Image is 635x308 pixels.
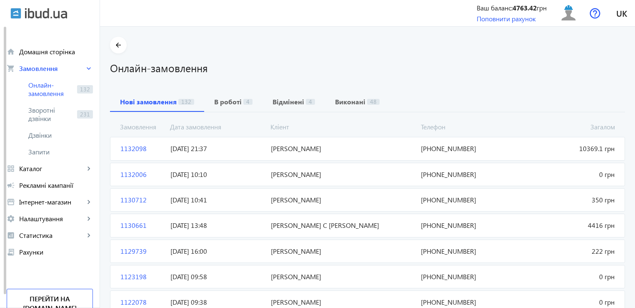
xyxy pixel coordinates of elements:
span: [PERSON_NAME] [267,195,418,204]
span: 1123198 [117,272,167,281]
span: [DATE] 09:38 [167,298,267,307]
img: ibud_text.svg [25,8,67,19]
mat-icon: keyboard_arrow_right [85,231,93,240]
span: Онлайн-замовлення [28,81,74,98]
b: 4763.42 [512,3,537,12]
span: Замовлення [19,64,85,73]
span: 1132098 [117,144,167,153]
span: 350 грн [518,195,618,204]
span: 0 грн [518,298,618,307]
div: Ваш баланс: грн [477,3,547,13]
span: [PHONE_NUMBER] [417,195,517,204]
span: 222 грн [518,247,618,256]
span: [DATE] 10:41 [167,195,267,204]
span: 132 [77,85,93,93]
span: Дата замовлення [167,122,267,131]
a: Поповнити рахунок [477,14,536,23]
span: [PERSON_NAME] [267,247,418,256]
mat-icon: arrow_back [113,40,124,50]
span: 1130661 [117,221,167,230]
span: [PHONE_NUMBER] [417,144,517,153]
span: 1129739 [117,247,167,256]
span: [PHONE_NUMBER] [417,170,517,179]
span: [PHONE_NUMBER] [417,247,517,256]
img: help.svg [590,8,600,19]
mat-icon: keyboard_arrow_right [85,164,93,173]
img: ibud.svg [10,8,21,19]
mat-icon: keyboard_arrow_right [85,64,93,73]
mat-icon: analytics [7,231,15,240]
span: 0 грн [518,170,618,179]
mat-icon: campaign [7,181,15,189]
span: [DATE] 16:00 [167,247,267,256]
img: user.svg [559,4,578,23]
span: 1122078 [117,298,167,307]
span: 4416 грн [518,221,618,230]
span: [DATE] 09:58 [167,272,267,281]
span: Інтернет-магазин [19,198,85,206]
span: Загалом [518,122,618,131]
mat-icon: keyboard_arrow_right [85,215,93,223]
span: Кліент [267,122,417,131]
span: Зворотні дзвінки [28,106,74,123]
span: uk [616,8,627,18]
span: [PERSON_NAME] [267,298,418,307]
h1: Онлайн-замовлення [110,61,625,75]
span: 4 [306,99,315,105]
span: 1132006 [117,170,167,179]
span: Статистика [19,231,85,240]
span: 1130712 [117,195,167,204]
mat-icon: home [7,48,15,56]
mat-icon: keyboard_arrow_right [85,198,93,206]
span: [PHONE_NUMBER] [417,272,517,281]
mat-icon: storefront [7,198,15,206]
span: [PERSON_NAME] [267,272,418,281]
span: [PHONE_NUMBER] [417,221,517,230]
b: В роботі [214,98,242,105]
span: Домашня сторінка [19,48,93,56]
span: 132 [178,99,194,105]
span: [PERSON_NAME] С [PERSON_NAME] [267,221,418,230]
span: Налаштування [19,215,85,223]
mat-icon: shopping_cart [7,64,15,73]
span: Рахунки [19,248,93,256]
span: 231 [77,110,93,119]
span: Телефон [417,122,518,131]
span: 0 грн [518,272,618,281]
span: Запити [28,148,93,156]
span: [PERSON_NAME] [267,170,418,179]
span: Дзвінки [28,131,93,139]
span: 4 [243,99,252,105]
mat-icon: settings [7,215,15,223]
span: [PERSON_NAME] [267,144,418,153]
span: Каталог [19,164,85,173]
span: Замовлення [117,122,167,131]
span: [DATE] 10:10 [167,170,267,179]
mat-icon: grid_view [7,164,15,173]
span: [DATE] 21:37 [167,144,267,153]
mat-icon: receipt_long [7,248,15,256]
span: Рекламні кампанії [19,181,93,189]
span: 10369.1 грн [518,144,618,153]
b: Нові замовлення [120,98,177,105]
b: Відмінені [272,98,304,105]
b: Виконані [335,98,365,105]
span: [DATE] 13:48 [167,221,267,230]
span: 48 [367,99,380,105]
span: [PHONE_NUMBER] [417,298,517,307]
